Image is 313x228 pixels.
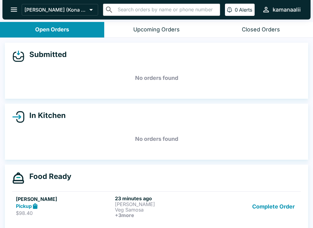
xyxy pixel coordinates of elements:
[133,26,180,33] div: Upcoming Orders
[24,111,66,120] h4: In Kitchen
[12,191,301,222] a: [PERSON_NAME]Pickup$98.4023 minutes ago[PERSON_NAME]Veg Samosa+3moreComplete Order
[12,128,301,150] h5: No orders found
[16,203,32,209] strong: Pickup
[273,6,301,13] div: kamanaalii
[115,201,212,207] p: [PERSON_NAME]
[24,172,71,181] h4: Food Ready
[239,7,252,13] p: Alerts
[35,26,69,33] div: Open Orders
[16,210,112,216] p: $98.40
[242,26,280,33] div: Closed Orders
[6,2,22,17] button: open drawer
[115,207,212,212] p: Veg Samosa
[235,7,238,13] p: 0
[115,212,212,218] h6: + 3 more
[250,195,297,218] button: Complete Order
[24,50,67,59] h4: Submitted
[260,3,303,16] button: kamanaalii
[16,195,112,203] h5: [PERSON_NAME]
[12,67,301,89] h5: No orders found
[24,7,87,13] p: [PERSON_NAME] (Kona - [PERSON_NAME] Drive)
[116,5,217,14] input: Search orders by name or phone number
[115,195,212,201] h6: 23 minutes ago
[22,4,98,16] button: [PERSON_NAME] (Kona - [PERSON_NAME] Drive)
